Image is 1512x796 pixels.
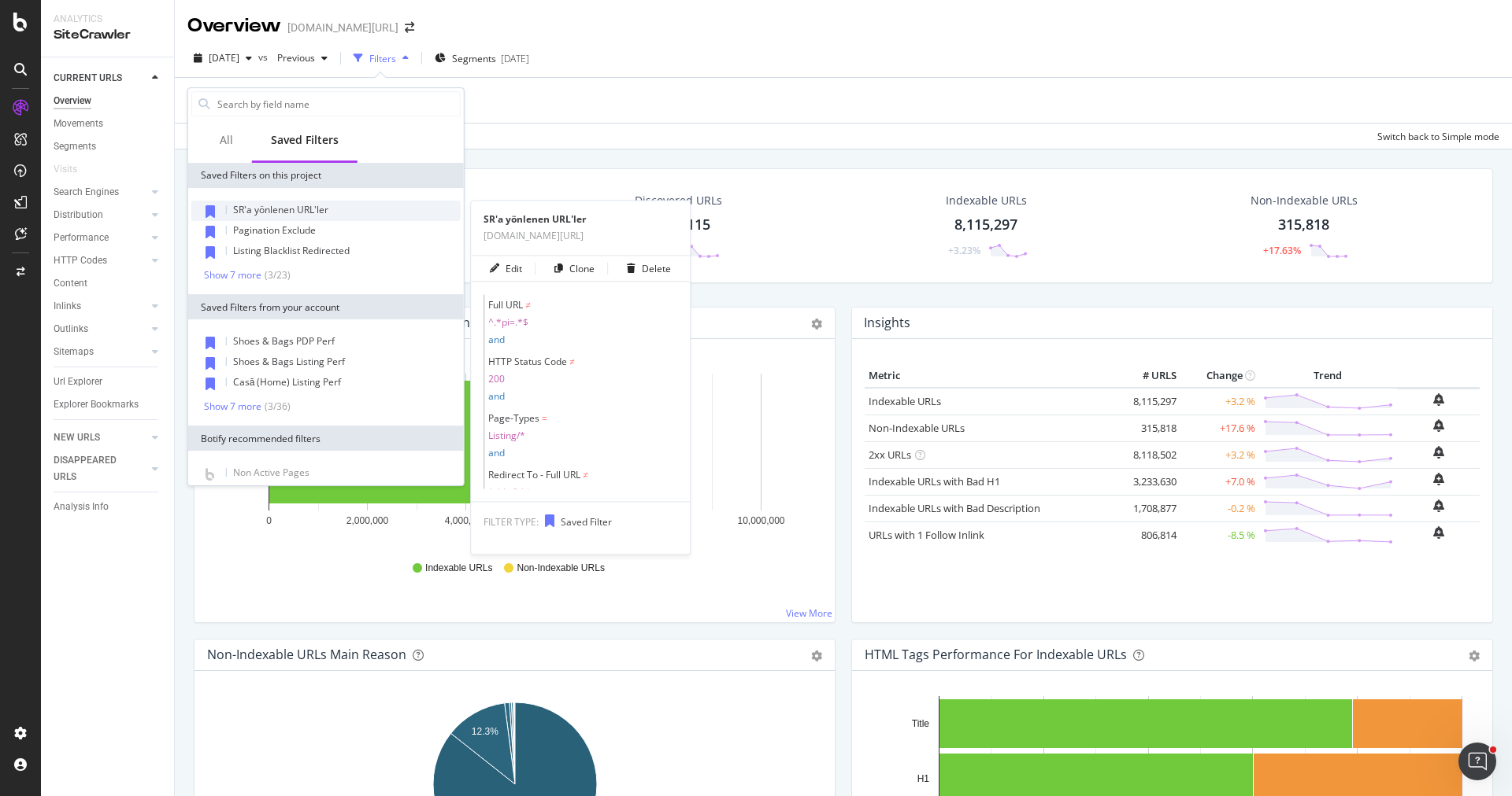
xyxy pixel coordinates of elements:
a: Segments [54,138,163,155]
text: H1 [917,773,930,784]
a: Url Explorer [54,374,163,390]
span: and [488,334,505,347]
span: Listing Blacklist Redirected [233,244,350,257]
a: Explorer Bookmarks [54,396,163,413]
span: Indexable URLs [425,562,492,575]
td: 8,118,502 [1117,441,1180,468]
div: Content [54,275,87,292]
div: 8,115,297 [954,215,1017,235]
span: ≠ [525,299,531,312]
div: Movements [54,116,103,132]
div: Visits [54,161,77,178]
span: 200 [488,374,677,386]
a: HTTP Codes [54,252,147,269]
td: +3.2 % [1180,441,1259,468]
div: gear [811,319,822,330]
button: Delete [621,256,671,282]
iframe: Intercom live chat [1458,743,1496,780]
text: 12.3% [472,726,498,737]
text: 0 [266,515,272,526]
a: Overview [54,93,163,109]
a: Distribution [54,207,147,223]
a: Content [54,275,163,292]
div: Performance [54,230,109,246]
td: 8,115,297 [1117,388,1180,415]
div: arrow-right-arrow-left [405,22,414,33]
div: Clone [569,262,595,275]
span: Listing/* [488,430,677,443]
span: Redirect To - Full URL [488,469,580,482]
div: Delete [642,262,671,275]
div: bell-plus [1433,419,1444,432]
button: Filters [347,46,415,71]
span: HTTP Status Code [488,356,567,369]
a: URLs with 1 Follow Inlink [869,528,984,542]
div: Edit [506,262,522,275]
td: -0.2 % [1180,495,1259,521]
th: # URLS [1117,364,1180,388]
span: Shoes & Bags Listing Perf [233,355,345,368]
a: Outlinks [54,321,147,337]
div: Inlinks [54,298,81,315]
div: A chart. [207,364,823,547]
a: Sitemaps [54,344,147,360]
div: Segments [54,138,96,155]
div: +3.23% [948,244,980,257]
a: DISAPPEARED URLS [54,452,147,485]
span: ^.*/sr?.*$ [488,487,677,499]
div: SR'a yönlenen URL'ler [471,213,690,226]
span: Page-Types [488,412,539,426]
span: Full URL [488,299,523,312]
input: Search by field name [216,92,460,116]
button: Previous [271,46,334,71]
a: Indexable URLs with Bad Description [869,501,1040,515]
div: SiteCrawler [54,26,161,44]
span: Non Active Pages [233,466,309,479]
a: Indexable URLs [869,394,941,408]
a: NEW URLS [54,429,147,446]
span: Saved Filter [561,515,612,529]
div: All [220,132,233,148]
text: 2,000,000 [346,515,389,526]
span: SR'a yönlenen URL'ler [233,203,328,216]
div: Url Explorer [54,374,102,390]
div: NEW URLS [54,429,100,446]
div: Distribution [54,207,103,223]
td: +3.2 % [1180,388,1259,415]
td: 3,233,630 [1117,468,1180,495]
div: Analysis Info [54,499,109,515]
th: Metric [865,364,1117,388]
div: bell-plus [1433,526,1444,539]
div: bell-plus [1433,499,1444,512]
button: Edit [484,256,522,282]
div: Discovered URLs [635,193,722,208]
a: Performance [54,230,147,246]
a: Search Engines [54,184,147,201]
div: bell-plus [1433,473,1444,485]
div: Search Engines [54,184,119,201]
div: [DOMAIN_NAME][URL] [471,229,690,242]
span: Pagination Exclude [233,223,316,237]
div: [DOMAIN_NAME][URL] [287,20,398,35]
div: bell-plus [1433,446,1444,459]
div: Show 7 more [204,270,261,281]
div: Overview [54,93,91,109]
span: Segments [452,52,496,65]
span: vs [258,50,271,64]
div: Saved Filters from your account [188,294,464,319]
a: View More [786,606,832,620]
div: Botify recommended filters [188,426,464,451]
div: Non-Indexable URLs [1251,193,1358,208]
div: bell-plus [1433,393,1444,406]
span: ≠ [569,356,575,369]
div: ( 3 / 36 ) [261,400,291,413]
td: 1,708,877 [1117,495,1180,521]
a: Indexable URLs with Bad H1 [869,474,1000,488]
div: Explorer Bookmarks [54,396,139,413]
button: Switch back to Simple mode [1371,123,1499,149]
a: Visits [54,161,93,178]
div: Analytics [54,13,161,26]
div: HTML Tags Performance for Indexable URLs [865,647,1127,662]
div: Filters [369,52,396,65]
span: FILTER TYPE: [484,515,539,529]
